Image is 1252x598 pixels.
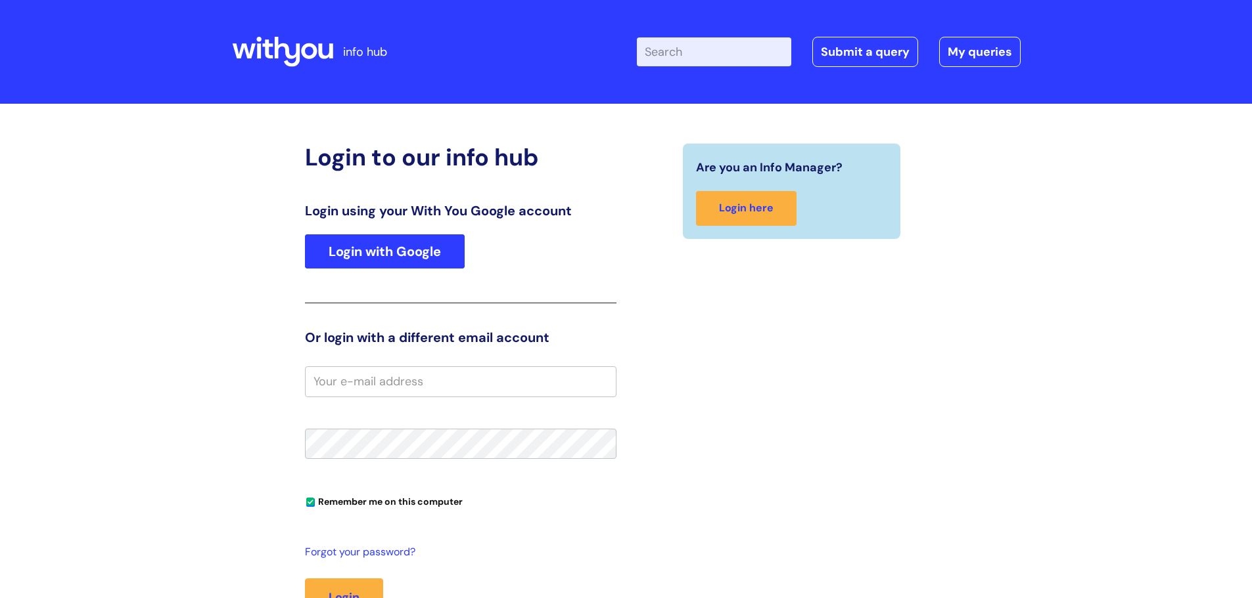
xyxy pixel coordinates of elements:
div: You can uncheck this option if you're logging in from a shared device [305,490,616,511]
h2: Login to our info hub [305,143,616,171]
input: Search [637,37,791,66]
h3: Or login with a different email account [305,330,616,345]
h3: Login using your With You Google account [305,203,616,219]
label: Remember me on this computer [305,493,463,507]
a: My queries [939,37,1021,67]
a: Forgot your password? [305,543,610,562]
input: Remember me on this computer [306,498,315,507]
p: info hub [343,41,387,62]
a: Submit a query [812,37,918,67]
a: Login here [696,191,797,226]
a: Login with Google [305,234,465,268]
span: Are you an Info Manager? [696,157,843,178]
input: Your e-mail address [305,366,616,396]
